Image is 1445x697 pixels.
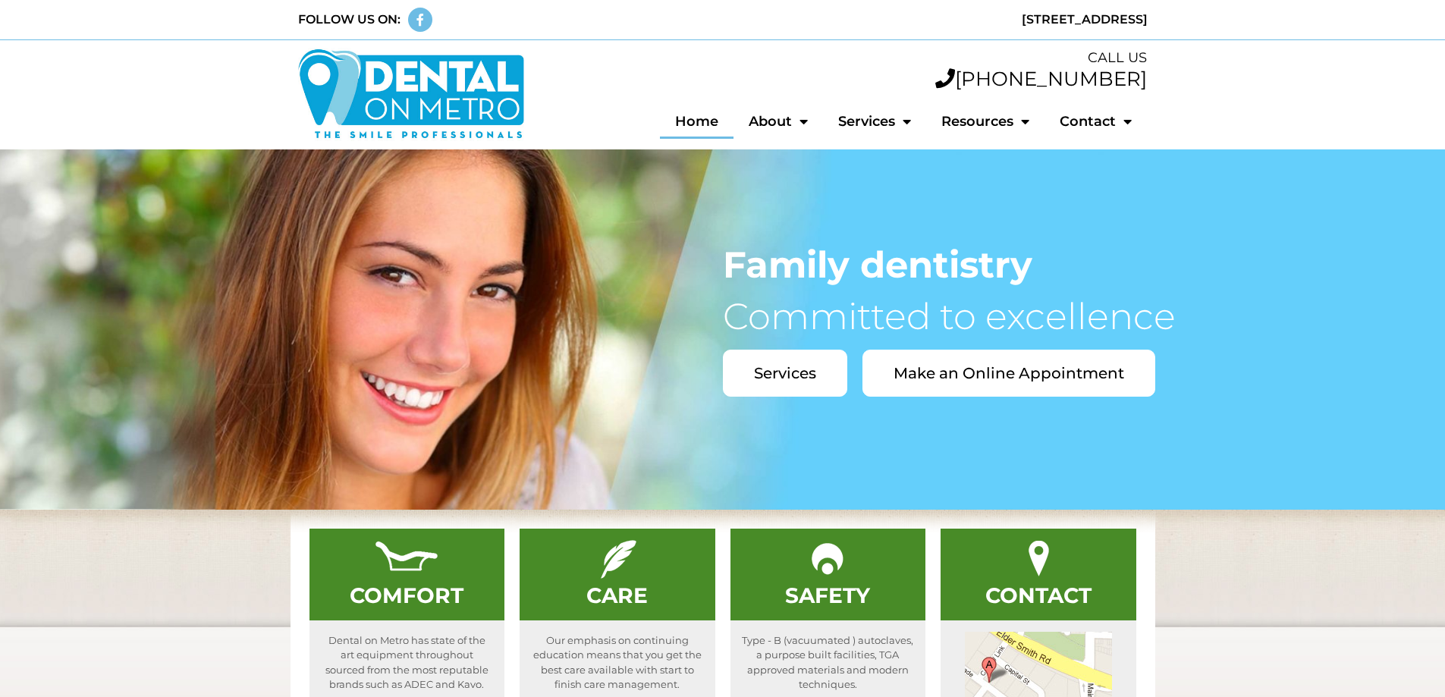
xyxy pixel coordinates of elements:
a: SAFETY [785,582,870,608]
span: Services [754,366,816,381]
a: [PHONE_NUMBER] [935,67,1147,91]
nav: Menu [540,104,1148,139]
a: CONTACT [985,582,1092,608]
div: CALL US [540,48,1148,68]
a: CARE [586,582,648,608]
span: Make an Online Appointment [894,366,1124,381]
a: Make an Online Appointment [862,350,1155,397]
a: COMFORT [350,582,463,608]
a: Services [823,104,926,139]
div: FOLLOW US ON: [298,11,401,29]
a: Services [723,350,847,397]
a: Contact [1044,104,1147,139]
a: Home [660,104,733,139]
a: About [733,104,823,139]
div: [STREET_ADDRESS] [730,11,1148,29]
a: Resources [926,104,1044,139]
